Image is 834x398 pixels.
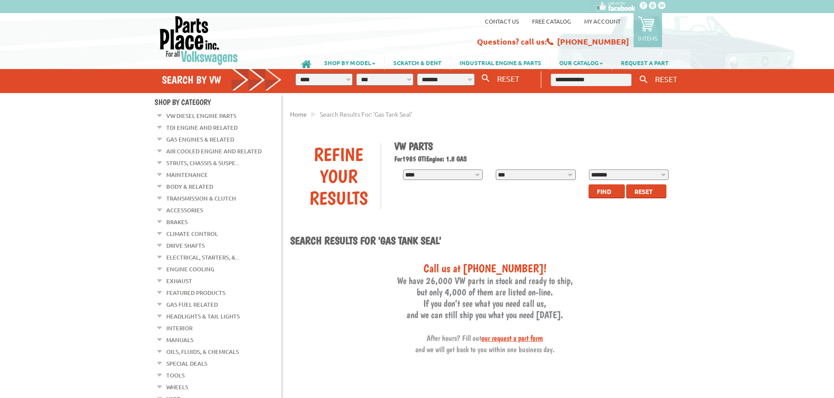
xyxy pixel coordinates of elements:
[290,234,680,248] h1: Search results for 'gas tank seal'
[166,287,225,298] a: Featured Products
[626,184,666,198] button: Reset
[637,73,650,87] button: Keyword Search
[154,97,281,107] h4: Shop By Category
[166,204,203,216] a: Accessories
[426,155,467,163] span: Engine: 1.8 GAS
[655,74,677,83] span: RESET
[597,187,611,195] span: Find
[634,13,662,47] a: 0 items
[166,157,239,169] a: Struts, Chassis & Suspe...
[589,184,625,198] button: Find
[652,73,681,85] button: RESET
[166,169,208,180] a: Maintenance
[166,311,240,322] a: Headlights & Tail Lights
[485,17,519,25] a: Contact us
[159,15,239,66] img: Parts Place Inc!
[166,299,218,310] a: Gas Fuel Related
[166,110,236,121] a: VW Diesel Engine Parts
[166,122,238,133] a: TDI Engine and Related
[290,261,680,354] h3: We have 26,000 VW parts in stock and ready to ship, but only 4,000 of them are listed on-line. If...
[394,140,673,152] h1: VW Parts
[550,55,612,70] a: OUR CATALOG
[320,110,412,118] span: Search results for: 'gas tank seal'
[494,72,523,85] button: RESET
[584,17,620,25] a: My Account
[166,263,214,275] a: Engine Cooling
[166,381,188,393] a: Wheels
[290,110,307,118] a: Home
[166,275,192,287] a: Exhaust
[166,358,207,369] a: Special Deals
[385,55,450,70] a: SCRATCH & DENT
[166,252,239,263] a: Electrical, Starters, &...
[166,181,213,192] a: Body & Related
[424,261,547,275] span: Call us at [PHONE_NUMBER]!
[638,35,658,42] p: 0 items
[166,346,239,357] a: Oils, Fluids, & Chemicals
[162,73,282,86] h4: Search by VW
[166,370,185,381] a: Tools
[394,155,673,163] h2: 1985 GTI
[634,187,653,195] span: Reset
[451,55,550,70] a: INDUSTRIAL ENGINE & PARTS
[394,155,402,163] span: For
[166,134,234,145] a: Gas Engines & Related
[166,334,193,346] a: Manuals
[166,228,218,239] a: Climate Control
[478,72,493,85] button: Search By VW...
[497,74,519,83] span: RESET
[315,55,384,70] a: SHOP BY MODEL
[532,17,571,25] a: Free Catalog
[166,240,205,251] a: Drive Shafts
[297,143,381,209] div: Refine Your Results
[166,322,193,334] a: Interior
[166,145,262,157] a: Air Cooled Engine and Related
[166,193,236,204] a: Transmission & Clutch
[415,333,555,354] span: After hours? Fill out and we will get back to you within one business day.
[481,333,543,343] a: our request a part form
[166,216,188,228] a: Brakes
[612,55,677,70] a: REQUEST A PART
